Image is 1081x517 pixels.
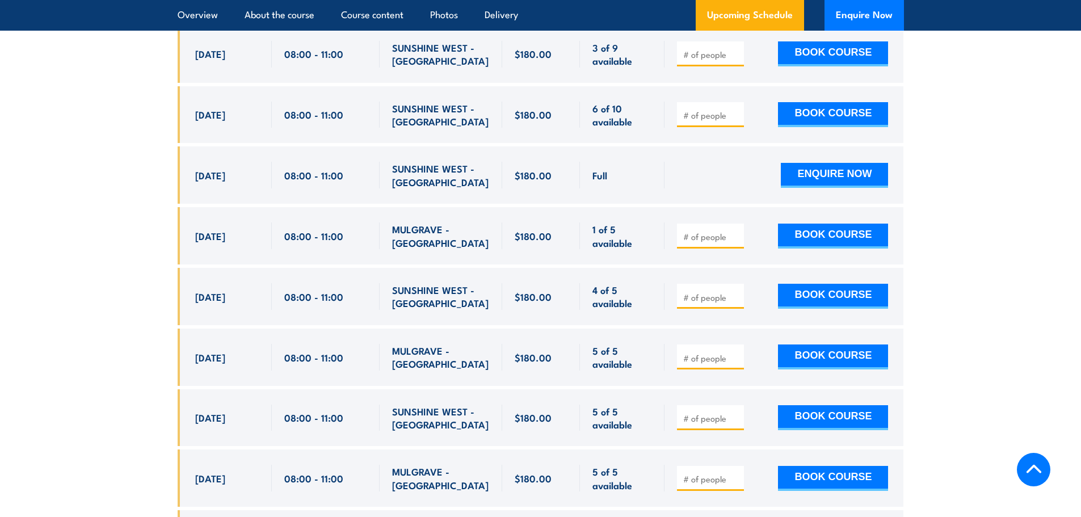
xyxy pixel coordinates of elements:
[778,284,888,309] button: BOOK COURSE
[392,344,490,371] span: MULGRAVE - [GEOGRAPHIC_DATA]
[592,344,652,371] span: 5 of 5 available
[683,49,740,60] input: # of people
[515,229,552,242] span: $180.00
[284,47,343,60] span: 08:00 - 11:00
[683,231,740,242] input: # of people
[515,47,552,60] span: $180.00
[195,290,225,303] span: [DATE]
[592,405,652,431] span: 5 of 5 available
[778,41,888,66] button: BOOK COURSE
[392,162,490,188] span: SUNSHINE WEST - [GEOGRAPHIC_DATA]
[778,102,888,127] button: BOOK COURSE
[284,411,343,424] span: 08:00 - 11:00
[592,169,607,182] span: Full
[195,351,225,364] span: [DATE]
[515,472,552,485] span: $180.00
[592,222,652,249] span: 1 of 5 available
[195,472,225,485] span: [DATE]
[592,283,652,310] span: 4 of 5 available
[778,405,888,430] button: BOOK COURSE
[515,169,552,182] span: $180.00
[284,169,343,182] span: 08:00 - 11:00
[683,292,740,303] input: # of people
[515,351,552,364] span: $180.00
[683,473,740,485] input: # of people
[284,229,343,242] span: 08:00 - 11:00
[683,110,740,121] input: # of people
[592,102,652,128] span: 6 of 10 available
[592,41,652,68] span: 3 of 9 available
[195,229,225,242] span: [DATE]
[284,472,343,485] span: 08:00 - 11:00
[778,466,888,491] button: BOOK COURSE
[781,163,888,188] button: ENQUIRE NOW
[778,224,888,249] button: BOOK COURSE
[392,102,490,128] span: SUNSHINE WEST - [GEOGRAPHIC_DATA]
[195,411,225,424] span: [DATE]
[195,169,225,182] span: [DATE]
[683,352,740,364] input: # of people
[392,283,490,310] span: SUNSHINE WEST - [GEOGRAPHIC_DATA]
[392,405,490,431] span: SUNSHINE WEST - [GEOGRAPHIC_DATA]
[195,47,225,60] span: [DATE]
[392,41,490,68] span: SUNSHINE WEST - [GEOGRAPHIC_DATA]
[515,108,552,121] span: $180.00
[683,413,740,424] input: # of people
[515,411,552,424] span: $180.00
[284,351,343,364] span: 08:00 - 11:00
[592,465,652,491] span: 5 of 5 available
[515,290,552,303] span: $180.00
[284,290,343,303] span: 08:00 - 11:00
[392,465,490,491] span: MULGRAVE - [GEOGRAPHIC_DATA]
[778,344,888,369] button: BOOK COURSE
[195,108,225,121] span: [DATE]
[392,222,490,249] span: MULGRAVE - [GEOGRAPHIC_DATA]
[284,108,343,121] span: 08:00 - 11:00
